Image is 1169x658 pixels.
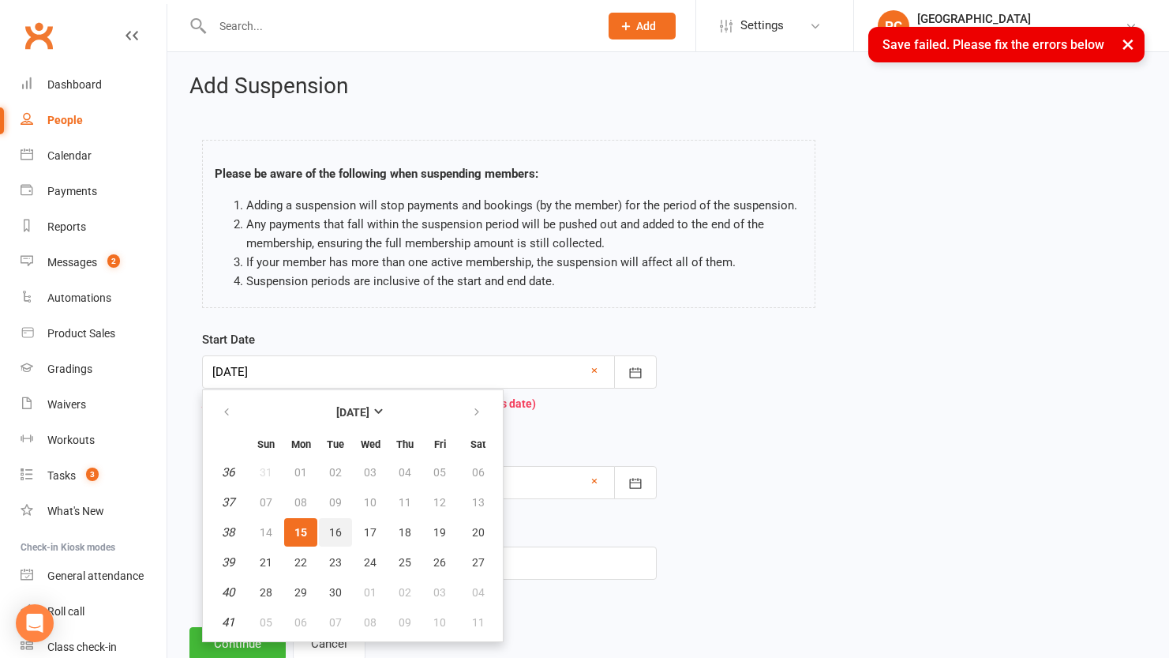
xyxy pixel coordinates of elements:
[354,578,387,607] button: 01
[329,616,342,629] span: 07
[21,494,167,529] a: What's New
[260,586,272,599] span: 28
[21,245,167,280] a: Messages 2
[319,578,352,607] button: 30
[284,518,317,547] button: 15
[294,556,307,569] span: 22
[319,548,352,577] button: 23
[364,526,377,539] span: 17
[399,616,411,629] span: 09
[329,526,342,539] span: 16
[878,10,909,42] div: PC
[21,458,167,494] a: Tasks 3
[246,215,803,253] li: Any payments that fall within the suspension period will be pushed out and added to the end of th...
[336,406,369,419] strong: [DATE]
[868,27,1145,62] div: Save failed. Please fix the errors below
[16,604,54,642] div: Open Intercom Messenger
[364,586,377,599] span: 01
[21,67,167,103] a: Dashboard
[107,254,120,268] span: 2
[47,256,97,269] div: Messages
[319,608,352,637] button: 07
[354,518,387,547] button: 17
[21,280,167,316] a: Automations
[329,556,342,569] span: 23
[21,174,167,209] a: Payments
[21,423,167,458] a: Workouts
[222,585,234,600] em: 40
[21,387,167,423] a: Waivers
[284,548,317,577] button: 22
[470,438,485,450] small: Saturday
[329,586,342,599] span: 30
[423,608,456,637] button: 10
[21,103,167,138] a: People
[249,578,283,607] button: 28
[917,12,1125,26] div: [GEOGRAPHIC_DATA]
[257,438,275,450] small: Sunday
[917,26,1125,40] div: Pollets Martial Arts - [GEOGRAPHIC_DATA]
[47,641,117,653] div: Class check-in
[246,196,803,215] li: Adding a suspension will stop payments and bookings (by the member) for the period of the suspens...
[388,548,422,577] button: 25
[21,209,167,245] a: Reports
[609,13,676,39] button: Add
[202,330,255,349] label: Start Date
[294,586,307,599] span: 29
[423,548,456,577] button: 26
[47,78,102,91] div: Dashboard
[388,518,422,547] button: 18
[591,472,598,491] a: ×
[399,556,411,569] span: 25
[246,253,803,272] li: If your member has more than one active membership, the suspension will affect all of them.
[21,138,167,174] a: Calendar
[284,578,317,607] button: 29
[294,616,307,629] span: 06
[399,586,411,599] span: 02
[388,578,422,607] button: 02
[47,434,95,446] div: Workouts
[423,578,456,607] button: 03
[47,185,97,197] div: Payments
[222,525,234,540] em: 38
[433,616,446,629] span: 10
[458,608,498,637] button: 11
[47,469,76,482] div: Tasks
[19,16,58,55] a: Clubworx
[21,352,167,387] a: Gradings
[354,548,387,577] button: 24
[47,327,115,340] div: Product Sales
[202,389,657,419] div: must be [DATE] or later (processed payments exist for this date)
[472,586,485,599] span: 04
[364,616,377,629] span: 08
[319,518,352,547] button: 16
[434,438,446,450] small: Friday
[86,468,99,481] span: 3
[361,438,380,450] small: Wednesday
[291,438,311,450] small: Monday
[1114,27,1142,61] button: ×
[396,438,414,450] small: Thursday
[364,556,377,569] span: 24
[222,615,234,630] em: 41
[222,495,234,509] em: 37
[472,556,485,569] span: 27
[208,15,588,37] input: Search...
[47,291,111,304] div: Automations
[249,548,283,577] button: 21
[47,570,144,582] div: General attendance
[433,586,446,599] span: 03
[388,608,422,637] button: 09
[222,465,234,479] em: 36
[21,558,167,594] a: General attendance kiosk mode
[260,616,272,629] span: 05
[47,363,92,375] div: Gradings
[433,556,446,569] span: 26
[327,438,344,450] small: Tuesday
[423,518,456,547] button: 19
[189,74,1147,99] h2: Add Suspension
[47,505,104,517] div: What's New
[284,608,317,637] button: 06
[215,167,538,181] strong: Please be aware of the following when suspending members:
[472,616,485,629] span: 11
